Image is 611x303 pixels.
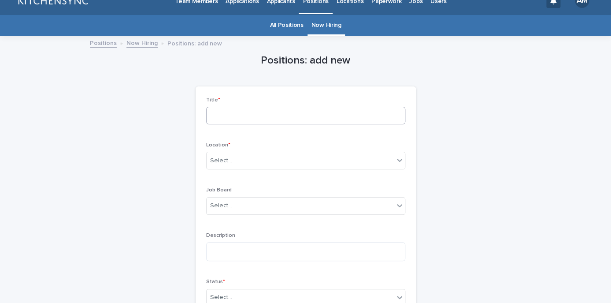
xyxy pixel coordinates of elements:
span: Description [206,233,235,238]
p: Positions: add new [167,38,222,48]
a: Now Hiring [126,37,158,48]
span: Job Board [206,187,232,193]
a: All Positions [270,15,304,36]
span: Title [206,97,220,103]
span: Location [206,142,230,148]
div: Select... [210,293,232,302]
div: Select... [210,156,232,165]
a: Positions [90,37,117,48]
div: Select... [210,201,232,210]
a: Now Hiring [311,15,341,36]
h1: Positions: add new [196,54,416,67]
span: Status [206,279,225,284]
